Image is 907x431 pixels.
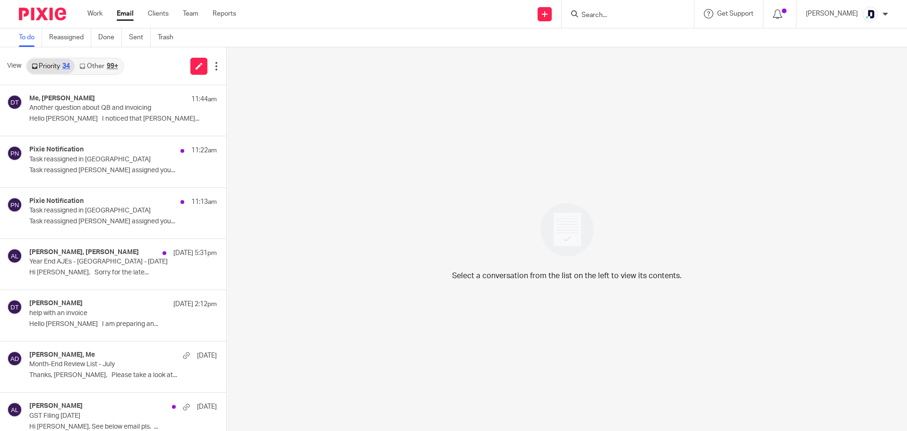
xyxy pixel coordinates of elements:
[129,28,151,47] a: Sent
[173,248,217,258] p: [DATE] 5:31pm
[29,218,217,226] p: Task reassigned [PERSON_NAME] assigned you...
[29,156,180,164] p: Task reassigned in [GEOGRAPHIC_DATA]
[49,28,91,47] a: Reassigned
[29,95,95,103] h4: Me, [PERSON_NAME]
[27,59,75,74] a: Priority34
[581,11,666,20] input: Search
[29,423,217,431] p: Hi [PERSON_NAME], See below email pls. ...
[29,269,217,277] p: Hi [PERSON_NAME], Sorry for the late...
[148,9,169,18] a: Clients
[213,9,236,18] a: Reports
[29,361,180,369] p: Month-End Review List - July
[7,146,22,161] img: svg%3E
[7,299,22,315] img: svg%3E
[75,59,122,74] a: Other99+
[191,197,217,207] p: 11:13am
[19,8,66,20] img: Pixie
[191,95,217,104] p: 11:44am
[29,309,180,317] p: help with an invoice
[87,9,103,18] a: Work
[29,299,83,308] h4: [PERSON_NAME]
[863,7,878,22] img: deximal_460x460_FB_Twitter.png
[7,351,22,366] img: svg%3E
[29,207,180,215] p: Task reassigned in [GEOGRAPHIC_DATA]
[29,371,217,379] p: Thanks, [PERSON_NAME], Please take a look at...
[107,63,118,70] div: 99+
[183,9,198,18] a: Team
[98,28,122,47] a: Done
[7,197,22,212] img: svg%3E
[29,351,95,359] h4: [PERSON_NAME], Me
[7,95,22,110] img: svg%3E
[29,402,83,410] h4: [PERSON_NAME]
[29,320,217,328] p: Hello [PERSON_NAME] I am preparing an...
[197,402,217,412] p: [DATE]
[29,167,217,175] p: Task reassigned [PERSON_NAME] assigned you...
[717,10,753,17] span: Get Support
[7,61,21,71] span: View
[806,9,858,18] p: [PERSON_NAME]
[29,258,180,266] p: Year End AJEs - [GEOGRAPHIC_DATA] - [DATE]
[158,28,180,47] a: Trash
[191,146,217,155] p: 11:22am
[7,402,22,417] img: svg%3E
[29,197,84,205] h4: Pixie Notification
[29,248,139,256] h4: [PERSON_NAME], [PERSON_NAME]
[29,104,180,112] p: Another question about QB and invoicing
[19,28,42,47] a: To do
[29,412,180,420] p: GST Filing [DATE]
[29,146,84,154] h4: Pixie Notification
[534,197,600,263] img: image
[117,9,134,18] a: Email
[197,351,217,361] p: [DATE]
[62,63,70,70] div: 34
[452,270,682,281] p: Select a conversation from the list on the left to view its contents.
[173,299,217,309] p: [DATE] 2:12pm
[7,248,22,264] img: svg%3E
[29,115,217,123] p: Hello [PERSON_NAME] I noticed that [PERSON_NAME]...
